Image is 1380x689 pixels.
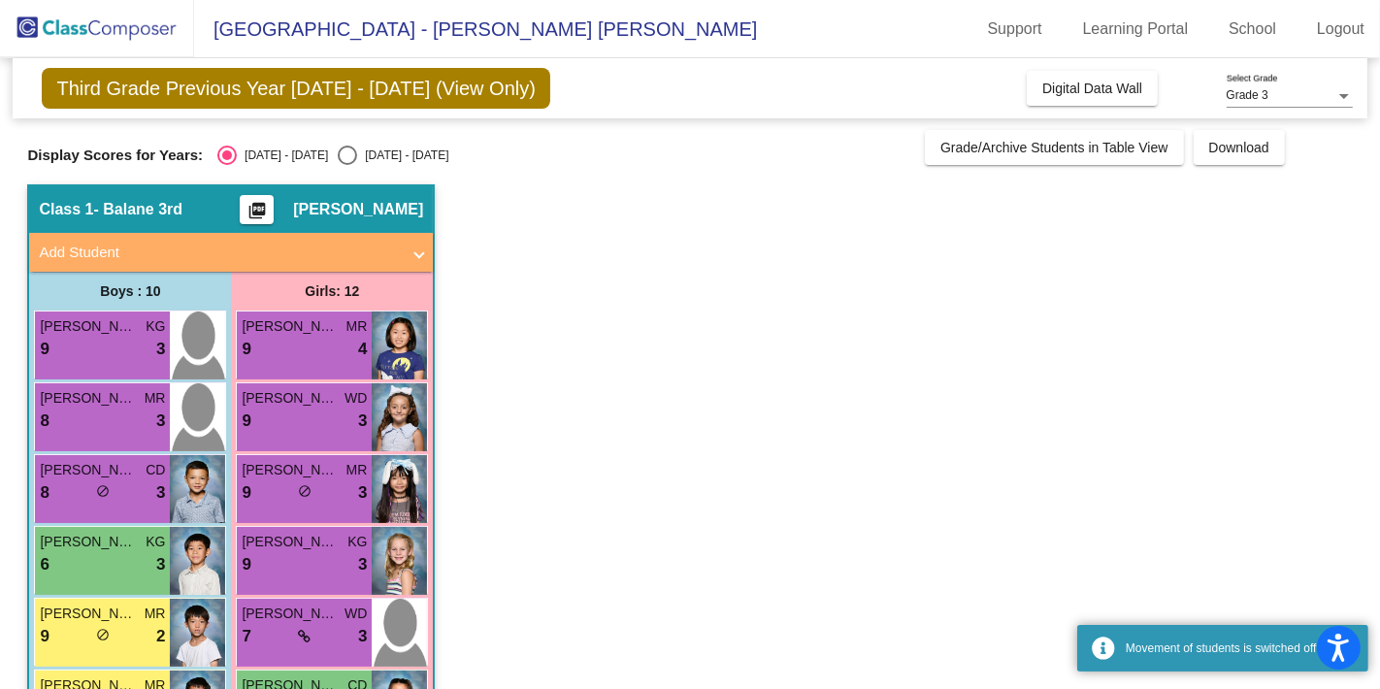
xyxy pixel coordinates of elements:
span: 9 [40,337,49,362]
button: Print Students Details [240,195,274,224]
span: do_not_disturb_alt [96,484,110,498]
span: MR [346,460,368,480]
span: MR [145,604,166,624]
span: 3 [358,624,367,649]
span: KG [146,316,165,337]
span: Download [1209,140,1269,155]
div: Girls: 12 [231,272,433,311]
span: [PERSON_NAME] [40,388,137,409]
span: KG [146,532,165,552]
span: 3 [156,337,165,362]
span: 3 [156,480,165,506]
button: Grade/Archive Students in Table View [925,130,1184,165]
span: WD [345,604,367,624]
mat-icon: picture_as_pdf [246,201,269,228]
div: Movement of students is switched off [1126,640,1354,657]
span: do_not_disturb_alt [298,484,312,498]
span: - Balane 3rd [93,200,182,219]
span: 6 [40,552,49,577]
span: do_not_disturb_alt [96,628,110,641]
a: School [1213,14,1292,45]
a: Learning Portal [1068,14,1204,45]
span: WD [345,388,367,409]
span: 7 [242,624,250,649]
span: Digital Data Wall [1042,81,1142,96]
span: 9 [242,409,250,434]
mat-expansion-panel-header: Add Student [29,233,433,272]
mat-radio-group: Select an option [217,146,448,165]
span: Display Scores for Years: [27,147,203,164]
span: [GEOGRAPHIC_DATA] - [PERSON_NAME] [PERSON_NAME] [194,14,757,45]
button: Digital Data Wall [1027,71,1158,106]
span: Class 1 [39,200,93,219]
span: [PERSON_NAME] [40,316,137,337]
button: Download [1194,130,1285,165]
span: 3 [156,552,165,577]
span: KG [347,532,367,552]
span: Third Grade Previous Year [DATE] - [DATE] (View Only) [42,68,550,109]
span: Grade/Archive Students in Table View [940,140,1168,155]
span: 9 [242,337,250,362]
span: [PERSON_NAME] [242,532,339,552]
span: Grade 3 [1227,88,1268,102]
mat-panel-title: Add Student [39,242,400,264]
span: MR [145,388,166,409]
span: 3 [358,480,367,506]
span: CD [146,460,165,480]
span: [PERSON_NAME] [293,200,423,219]
span: 9 [40,624,49,649]
span: MR [346,316,368,337]
a: Logout [1301,14,1380,45]
div: Boys : 10 [29,272,231,311]
span: 8 [40,480,49,506]
div: [DATE] - [DATE] [237,147,328,164]
span: [PERSON_NAME] [242,388,339,409]
span: 9 [242,480,250,506]
span: [PERSON_NAME] [242,316,339,337]
span: [PERSON_NAME] [40,460,137,480]
span: 3 [358,409,367,434]
span: 3 [156,409,165,434]
a: Support [972,14,1058,45]
div: [DATE] - [DATE] [357,147,448,164]
span: 3 [358,552,367,577]
span: [PERSON_NAME] [242,460,339,480]
span: 4 [358,337,367,362]
span: [PERSON_NAME] [40,532,137,552]
span: 2 [156,624,165,649]
span: 8 [40,409,49,434]
span: 9 [242,552,250,577]
span: [PERSON_NAME] [242,604,339,624]
span: [PERSON_NAME] [40,604,137,624]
